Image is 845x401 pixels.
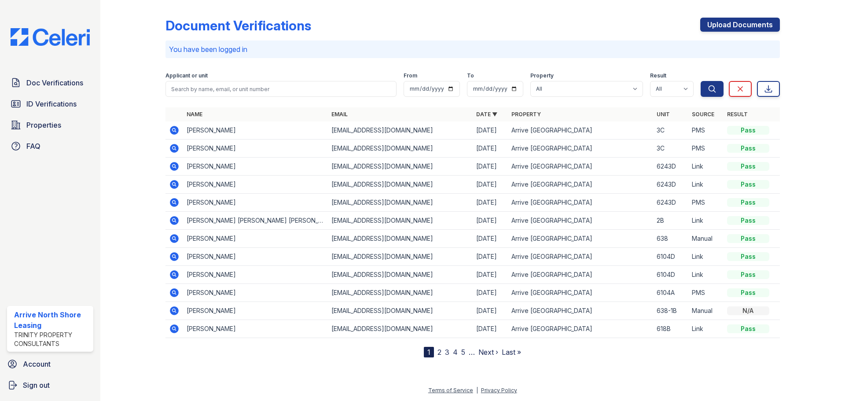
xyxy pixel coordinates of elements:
[7,116,93,134] a: Properties
[183,248,328,266] td: [PERSON_NAME]
[26,141,40,151] span: FAQ
[727,111,748,118] a: Result
[653,194,688,212] td: 6243D
[481,387,517,394] a: Privacy Policy
[653,212,688,230] td: 2B
[183,194,328,212] td: [PERSON_NAME]
[727,252,769,261] div: Pass
[428,387,473,394] a: Terms of Service
[183,140,328,158] td: [PERSON_NAME]
[653,140,688,158] td: 3C
[688,320,724,338] td: Link
[473,121,508,140] td: [DATE]
[727,216,769,225] div: Pass
[727,288,769,297] div: Pass
[328,302,473,320] td: [EMAIL_ADDRESS][DOMAIN_NAME]
[26,120,61,130] span: Properties
[183,121,328,140] td: [PERSON_NAME]
[508,212,653,230] td: Arrive [GEOGRAPHIC_DATA]
[437,348,441,357] a: 2
[183,266,328,284] td: [PERSON_NAME]
[183,176,328,194] td: [PERSON_NAME]
[502,348,521,357] a: Last »
[183,230,328,248] td: [PERSON_NAME]
[328,320,473,338] td: [EMAIL_ADDRESS][DOMAIN_NAME]
[508,284,653,302] td: Arrive [GEOGRAPHIC_DATA]
[727,198,769,207] div: Pass
[653,158,688,176] td: 6243D
[328,158,473,176] td: [EMAIL_ADDRESS][DOMAIN_NAME]
[508,194,653,212] td: Arrive [GEOGRAPHIC_DATA]
[328,121,473,140] td: [EMAIL_ADDRESS][DOMAIN_NAME]
[183,158,328,176] td: [PERSON_NAME]
[727,306,769,315] div: N/A
[473,140,508,158] td: [DATE]
[461,348,465,357] a: 5
[653,248,688,266] td: 6104D
[653,266,688,284] td: 6104D
[473,176,508,194] td: [DATE]
[4,355,97,373] a: Account
[688,176,724,194] td: Link
[727,126,769,135] div: Pass
[404,72,417,79] label: From
[653,320,688,338] td: 618B
[4,28,97,46] img: CE_Logo_Blue-a8612792a0a2168367f1c8372b55b34899dd931a85d93a1a3d3e32e68fde9ad4.png
[727,270,769,279] div: Pass
[187,111,202,118] a: Name
[476,387,478,394] div: |
[688,212,724,230] td: Link
[653,121,688,140] td: 3C
[14,331,90,348] div: Trinity Property Consultants
[7,137,93,155] a: FAQ
[688,302,724,320] td: Manual
[473,230,508,248] td: [DATE]
[473,266,508,284] td: [DATE]
[165,81,397,97] input: Search by name, email, or unit number
[328,212,473,230] td: [EMAIL_ADDRESS][DOMAIN_NAME]
[4,376,97,394] a: Sign out
[26,99,77,109] span: ID Verifications
[165,18,311,33] div: Document Verifications
[508,140,653,158] td: Arrive [GEOGRAPHIC_DATA]
[511,111,541,118] a: Property
[650,72,666,79] label: Result
[453,348,458,357] a: 4
[688,158,724,176] td: Link
[467,72,474,79] label: To
[692,111,714,118] a: Source
[508,121,653,140] td: Arrive [GEOGRAPHIC_DATA]
[508,302,653,320] td: Arrive [GEOGRAPHIC_DATA]
[473,194,508,212] td: [DATE]
[7,74,93,92] a: Doc Verifications
[688,230,724,248] td: Manual
[478,348,498,357] a: Next ›
[688,284,724,302] td: PMS
[23,359,51,369] span: Account
[469,347,475,357] span: …
[445,348,449,357] a: 3
[473,284,508,302] td: [DATE]
[688,140,724,158] td: PMS
[508,176,653,194] td: Arrive [GEOGRAPHIC_DATA]
[530,72,554,79] label: Property
[328,266,473,284] td: [EMAIL_ADDRESS][DOMAIN_NAME]
[328,140,473,158] td: [EMAIL_ADDRESS][DOMAIN_NAME]
[473,320,508,338] td: [DATE]
[700,18,780,32] a: Upload Documents
[653,302,688,320] td: 638-1B
[727,234,769,243] div: Pass
[473,212,508,230] td: [DATE]
[7,95,93,113] a: ID Verifications
[508,230,653,248] td: Arrive [GEOGRAPHIC_DATA]
[328,230,473,248] td: [EMAIL_ADDRESS][DOMAIN_NAME]
[508,266,653,284] td: Arrive [GEOGRAPHIC_DATA]
[14,309,90,331] div: Arrive North Shore Leasing
[183,212,328,230] td: [PERSON_NAME] [PERSON_NAME] [PERSON_NAME]
[165,72,208,79] label: Applicant or unit
[328,176,473,194] td: [EMAIL_ADDRESS][DOMAIN_NAME]
[328,284,473,302] td: [EMAIL_ADDRESS][DOMAIN_NAME]
[688,266,724,284] td: Link
[473,158,508,176] td: [DATE]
